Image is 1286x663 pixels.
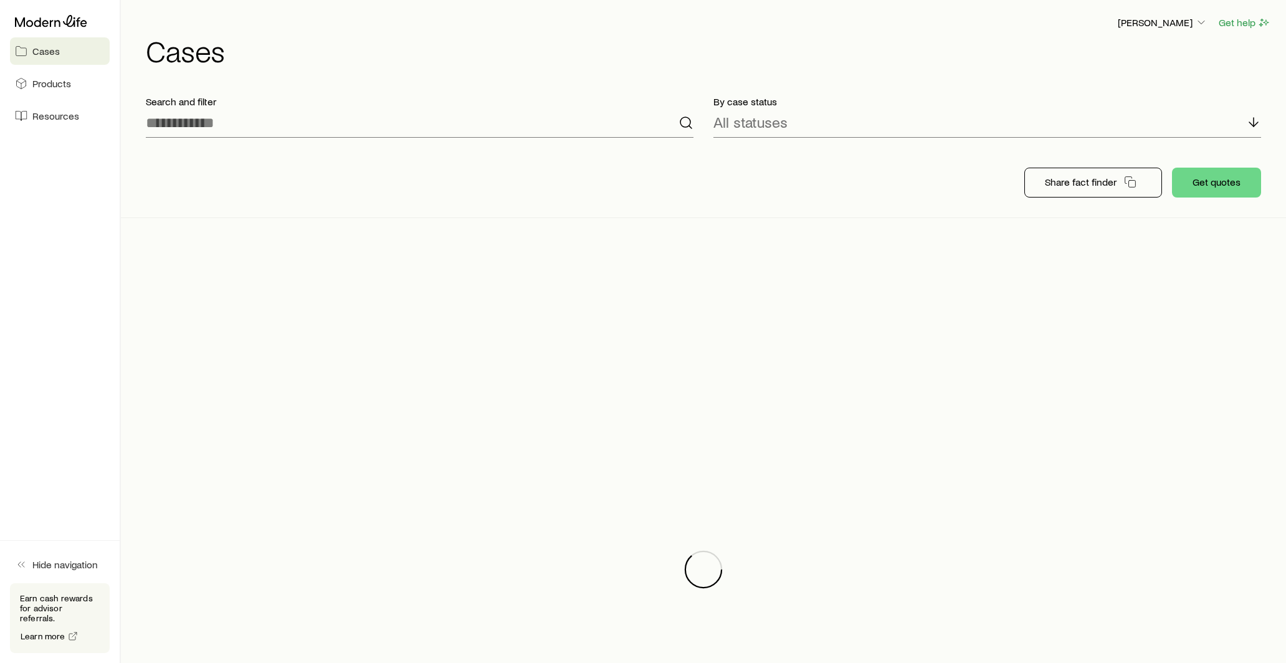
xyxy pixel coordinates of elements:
[10,583,110,653] div: Earn cash rewards for advisor referrals.Learn more
[1024,168,1162,198] button: Share fact finder
[146,95,693,108] p: Search and filter
[713,113,788,131] p: All statuses
[10,551,110,578] button: Hide navigation
[32,77,71,90] span: Products
[10,70,110,97] a: Products
[1117,16,1208,31] button: [PERSON_NAME]
[20,593,100,623] p: Earn cash rewards for advisor referrals.
[1172,168,1261,198] button: Get quotes
[32,558,98,571] span: Hide navigation
[21,632,65,641] span: Learn more
[1118,16,1207,29] p: [PERSON_NAME]
[146,36,1271,65] h1: Cases
[713,95,1261,108] p: By case status
[10,37,110,65] a: Cases
[32,45,60,57] span: Cases
[1218,16,1271,30] button: Get help
[10,102,110,130] a: Resources
[1045,176,1117,188] p: Share fact finder
[32,110,79,122] span: Resources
